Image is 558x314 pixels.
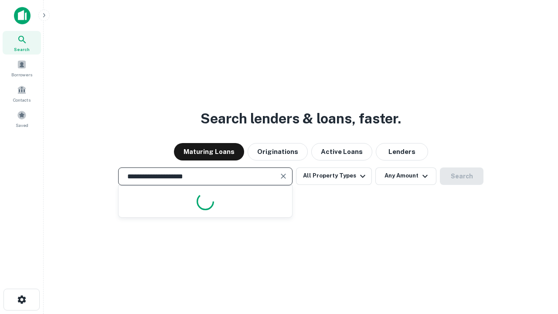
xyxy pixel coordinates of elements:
[174,143,244,160] button: Maturing Loans
[14,7,31,24] img: capitalize-icon.png
[3,56,41,80] a: Borrowers
[296,167,372,185] button: All Property Types
[16,122,28,129] span: Saved
[13,96,31,103] span: Contacts
[311,143,372,160] button: Active Loans
[3,31,41,55] a: Search
[375,167,436,185] button: Any Amount
[248,143,308,160] button: Originations
[201,108,401,129] h3: Search lenders & loans, faster.
[514,216,558,258] iframe: Chat Widget
[14,46,30,53] span: Search
[11,71,32,78] span: Borrowers
[277,170,289,182] button: Clear
[376,143,428,160] button: Lenders
[3,82,41,105] a: Contacts
[3,107,41,130] a: Saved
